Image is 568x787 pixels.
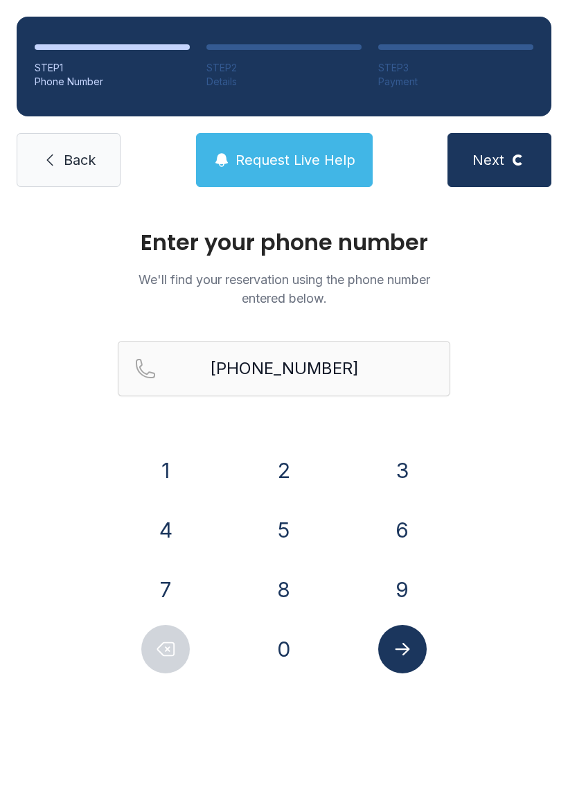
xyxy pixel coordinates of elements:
[35,61,190,75] div: STEP 1
[378,506,427,554] button: 6
[378,446,427,495] button: 3
[378,61,533,75] div: STEP 3
[472,150,504,170] span: Next
[378,625,427,673] button: Submit lookup form
[260,565,308,614] button: 8
[118,341,450,396] input: Reservation phone number
[236,150,355,170] span: Request Live Help
[118,270,450,308] p: We'll find your reservation using the phone number entered below.
[206,61,362,75] div: STEP 2
[260,506,308,554] button: 5
[141,506,190,554] button: 4
[260,446,308,495] button: 2
[141,446,190,495] button: 1
[378,75,533,89] div: Payment
[64,150,96,170] span: Back
[260,625,308,673] button: 0
[206,75,362,89] div: Details
[118,231,450,254] h1: Enter your phone number
[141,565,190,614] button: 7
[378,565,427,614] button: 9
[141,625,190,673] button: Delete number
[35,75,190,89] div: Phone Number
